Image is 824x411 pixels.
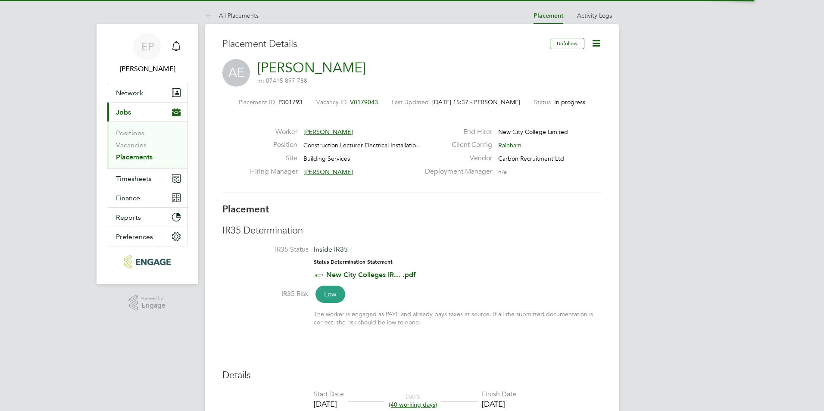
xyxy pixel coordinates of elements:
[222,369,602,382] h3: Details
[116,89,143,97] span: Network
[314,259,393,265] strong: Status Determination Statement
[482,399,516,409] div: [DATE]
[107,103,187,121] button: Jobs
[554,98,585,106] span: In progress
[116,174,152,183] span: Timesheets
[420,154,492,163] label: Vendor
[577,12,612,19] a: Activity Logs
[116,141,147,149] a: Vacancies
[278,98,303,106] span: P301793
[350,98,378,106] span: V0179043
[141,302,165,309] span: Engage
[384,393,441,408] div: DAYS
[116,194,140,202] span: Finance
[124,255,170,269] img: carbonrecruitment-logo-retina.png
[420,140,492,149] label: Client Config
[129,295,166,311] a: Powered byEngage
[222,38,543,50] h3: Placement Details
[141,41,154,52] span: EP
[498,168,507,176] span: n/a
[116,233,153,241] span: Preferences
[314,310,602,326] div: The worker is engaged as PAYE and already pays taxes at source. If all the submitted documentatio...
[222,224,602,237] h3: IR35 Determination
[316,98,346,106] label: Vacancy ID
[550,38,584,49] button: Unfollow
[250,167,297,176] label: Hiring Manager
[389,401,437,408] span: (40 working days)
[107,208,187,227] button: Reports
[222,290,309,299] label: IR35 Risk
[116,213,141,221] span: Reports
[250,140,297,149] label: Position
[116,108,131,116] span: Jobs
[314,390,344,399] div: Start Date
[222,59,250,87] span: AE
[420,128,492,137] label: End Hirer
[250,154,297,163] label: Site
[534,12,563,19] a: Placement
[303,141,422,149] span: Construction Lecturer Electrical Installatio…
[326,271,416,279] a: New City Colleges IR... .pdf
[257,59,366,76] a: [PERSON_NAME]
[116,129,144,137] a: Positions
[107,83,187,102] button: Network
[303,128,353,136] span: [PERSON_NAME]
[482,390,516,399] div: Finish Date
[116,153,153,161] a: Placements
[303,168,353,176] span: [PERSON_NAME]
[107,121,187,168] div: Jobs
[314,245,348,253] span: Inside IR35
[107,64,188,74] span: Emma Procter
[420,167,492,176] label: Deployment Manager
[498,155,564,162] span: Carbon Recruitment Ltd
[432,98,472,106] span: [DATE] 15:37 -
[314,399,344,409] div: [DATE]
[107,255,188,269] a: Go to home page
[534,98,551,106] label: Status
[107,188,187,207] button: Finance
[222,203,269,215] b: Placement
[250,128,297,137] label: Worker
[498,141,521,149] span: Rainham
[472,98,520,106] span: [PERSON_NAME]
[222,245,309,254] label: IR35 Status
[315,286,345,303] span: Low
[239,98,275,106] label: Placement ID
[107,169,187,188] button: Timesheets
[498,128,568,136] span: New City College Limited
[141,295,165,302] span: Powered by
[257,77,307,84] span: m: 07415 897 788
[97,24,198,284] nav: Main navigation
[392,98,429,106] label: Last Updated
[107,33,188,74] a: EP[PERSON_NAME]
[303,155,350,162] span: Building Services
[205,12,259,19] a: All Placements
[107,227,187,246] button: Preferences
